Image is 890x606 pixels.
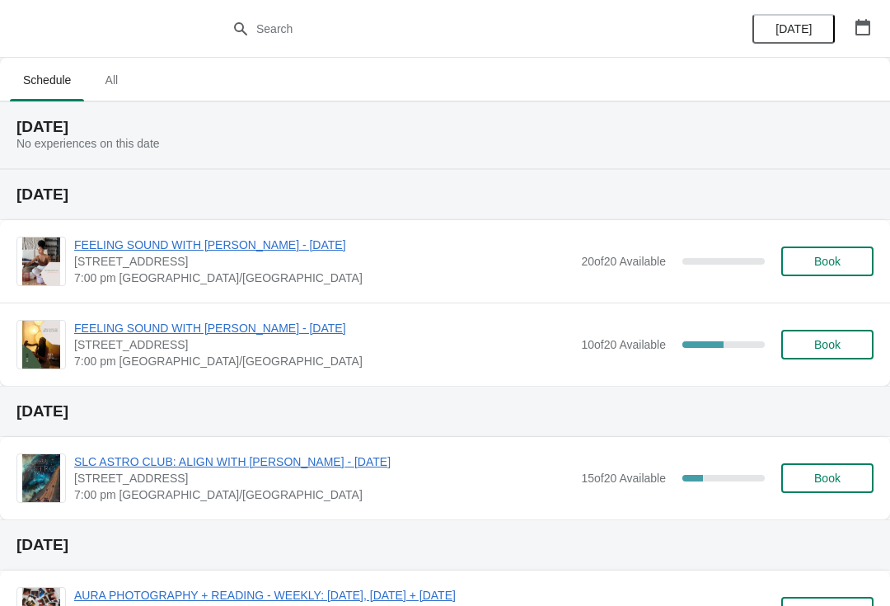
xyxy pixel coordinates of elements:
span: [STREET_ADDRESS] [74,336,573,353]
h2: [DATE] [16,186,874,203]
span: AURA PHOTOGRAPHY + READING - WEEKLY: [DATE], [DATE] + [DATE] [74,587,586,604]
h2: [DATE] [16,403,874,420]
span: FEELING SOUND WITH [PERSON_NAME] - [DATE] [74,237,573,253]
span: 7:00 pm [GEOGRAPHIC_DATA]/[GEOGRAPHIC_DATA] [74,270,573,286]
span: [STREET_ADDRESS] [74,470,573,486]
span: No experiences on this date [16,137,160,150]
span: 20 of 20 Available [581,255,666,268]
span: 10 of 20 Available [581,338,666,351]
span: SLC ASTRO CLUB: ALIGN WITH [PERSON_NAME] - [DATE] [74,453,573,470]
span: [DATE] [775,22,812,35]
span: Schedule [10,65,84,95]
span: 7:00 pm [GEOGRAPHIC_DATA]/[GEOGRAPHIC_DATA] [74,486,573,503]
span: FEELING SOUND WITH [PERSON_NAME] - [DATE] [74,320,573,336]
span: Book [814,255,841,268]
button: Book [781,330,874,359]
span: All [91,65,132,95]
span: [STREET_ADDRESS] [74,253,573,270]
span: Book [814,338,841,351]
button: Book [781,463,874,493]
input: Search [255,14,667,44]
img: FEELING SOUND WITH JESSICA FRANCIS - 13TH AUGUST | 42 Valentine Road, London, UK | 7:00 pm Europe... [22,237,60,285]
button: [DATE] [752,14,835,44]
span: 15 of 20 Available [581,472,666,485]
button: Book [781,247,874,276]
span: 7:00 pm [GEOGRAPHIC_DATA]/[GEOGRAPHIC_DATA] [74,353,573,369]
h2: [DATE] [16,537,874,553]
h2: [DATE] [16,119,874,135]
img: SLC ASTRO CLUB: ALIGN WITH LEO - 14TH AUGUST | 42 Valentine Road, London, UK | 7:00 pm Europe/London [22,454,60,502]
img: FEELING SOUND WITH JESSII - 13TH AUGUST | 42 Valentine Road, London, UK | 7:00 pm Europe/London [22,321,60,369]
span: Book [814,472,841,485]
